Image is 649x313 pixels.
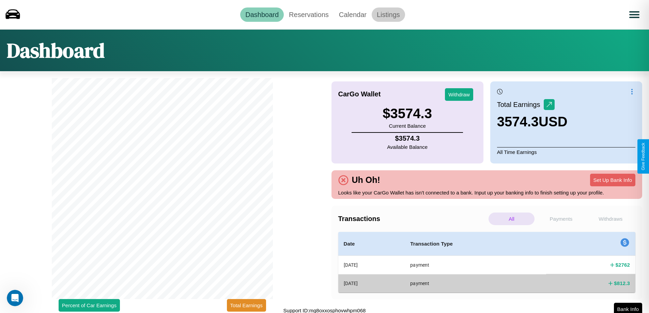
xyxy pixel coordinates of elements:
[338,90,381,98] h4: CarGo Wallet
[614,280,630,287] h4: $ 812.3
[497,114,568,129] h3: 3574.3 USD
[338,274,405,292] th: [DATE]
[538,213,584,225] p: Payments
[344,240,400,248] h4: Date
[641,143,646,170] div: Give Feedback
[590,174,635,186] button: Set Up Bank Info
[588,213,634,225] p: Withdraws
[383,121,432,130] p: Current Balance
[338,215,487,223] h4: Transactions
[338,188,636,197] p: Looks like your CarGo Wallet has isn't connected to a bank. Input up your banking info to finish ...
[616,261,630,268] h4: $ 2762
[387,135,428,142] h4: $ 3574.3
[7,290,23,306] iframe: Intercom live chat
[410,240,541,248] h4: Transaction Type
[227,299,266,312] button: Total Earnings
[284,7,334,22] a: Reservations
[405,274,546,292] th: payment
[59,299,120,312] button: Percent of Car Earnings
[405,256,546,275] th: payment
[240,7,284,22] a: Dashboard
[7,36,105,64] h1: Dashboard
[625,5,644,24] button: Open menu
[372,7,405,22] a: Listings
[338,232,636,293] table: simple table
[497,147,635,157] p: All Time Earnings
[383,106,432,121] h3: $ 3574.3
[334,7,372,22] a: Calendar
[497,98,544,111] p: Total Earnings
[387,142,428,152] p: Available Balance
[349,175,384,185] h4: Uh Oh!
[489,213,535,225] p: All
[445,88,473,101] button: Withdraw
[338,256,405,275] th: [DATE]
